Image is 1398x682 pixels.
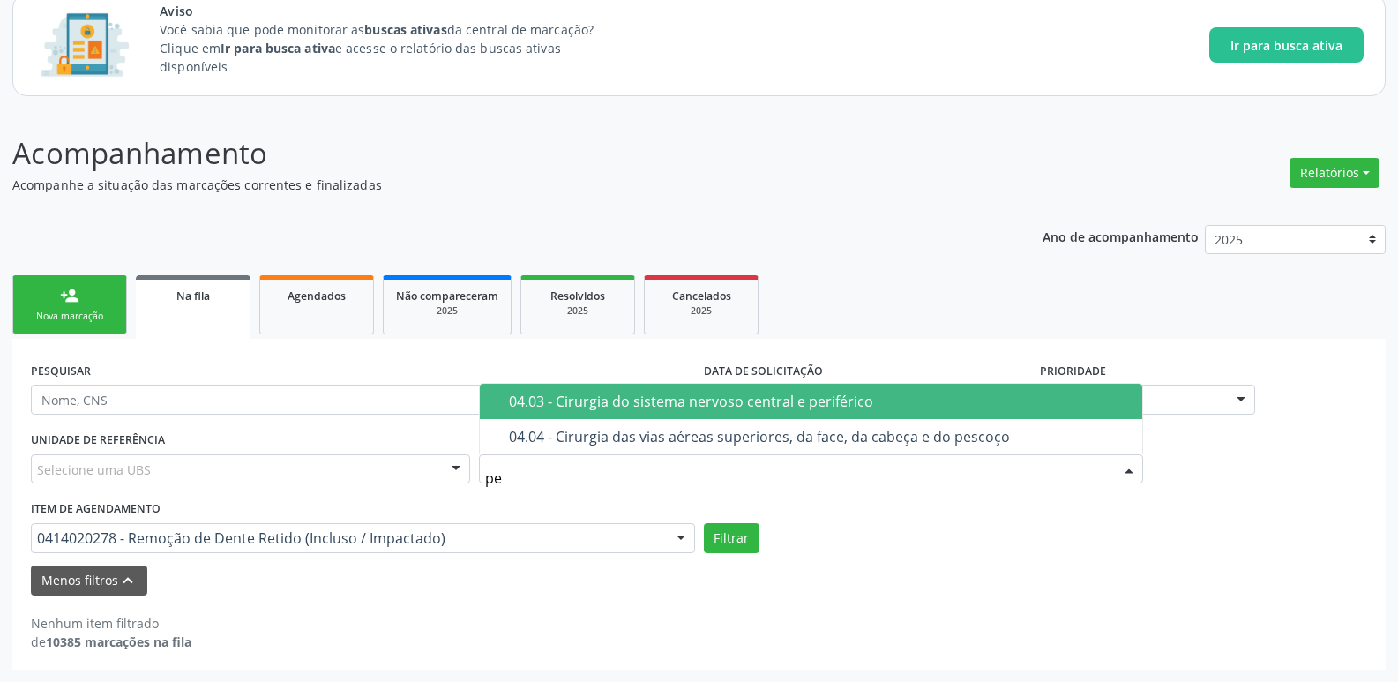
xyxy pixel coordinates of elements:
[396,289,498,304] span: Não compareceram
[704,523,759,553] button: Filtrar
[1209,27,1364,63] button: Ir para busca ativa
[534,304,622,318] div: 2025
[12,131,974,176] p: Acompanhamento
[704,357,823,385] label: DATA DE SOLICITAÇÃO
[37,461,151,479] span: Selecione uma UBS
[1043,225,1199,247] p: Ano de acompanhamento
[288,289,346,304] span: Agendados
[396,304,498,318] div: 2025
[31,427,165,454] label: UNIDADE DE REFERÊNCIA
[118,571,138,590] i: keyboard_arrow_up
[160,20,626,76] p: Você sabia que pode monitorar as da central de marcação? Clique em e acesse o relatório das busca...
[31,496,161,523] label: Item de agendamento
[221,40,335,56] strong: Ir para busca ativa
[34,5,135,85] img: Imagem de CalloutCard
[60,286,79,305] div: person_add
[509,430,1132,444] div: 04.04 - Cirurgia das vias aéreas superiores, da face, da cabeça e do pescoço
[176,289,210,304] span: Na fila
[46,633,191,650] strong: 10385 marcações na fila
[37,529,659,547] span: 0414020278 - Remoção de Dente Retido (Incluso / Impactado)
[31,566,147,596] button: Menos filtroskeyboard_arrow_up
[1230,36,1342,55] span: Ir para busca ativa
[485,461,1107,496] input: Selecione um grupo ou subgrupo
[31,633,191,651] div: de
[1040,357,1106,385] label: Prioridade
[550,289,605,304] span: Resolvidos
[364,21,446,38] strong: buscas ativas
[12,176,974,194] p: Acompanhe a situação das marcações correntes e finalizadas
[160,2,626,20] span: Aviso
[509,394,1132,408] div: 04.03 - Cirurgia do sistema nervoso central e periférico
[26,310,114,323] div: Nova marcação
[31,357,91,385] label: PESQUISAR
[31,614,191,633] div: Nenhum item filtrado
[1290,158,1379,188] button: Relatórios
[657,304,745,318] div: 2025
[672,289,731,304] span: Cancelados
[31,385,695,415] input: Nome, CNS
